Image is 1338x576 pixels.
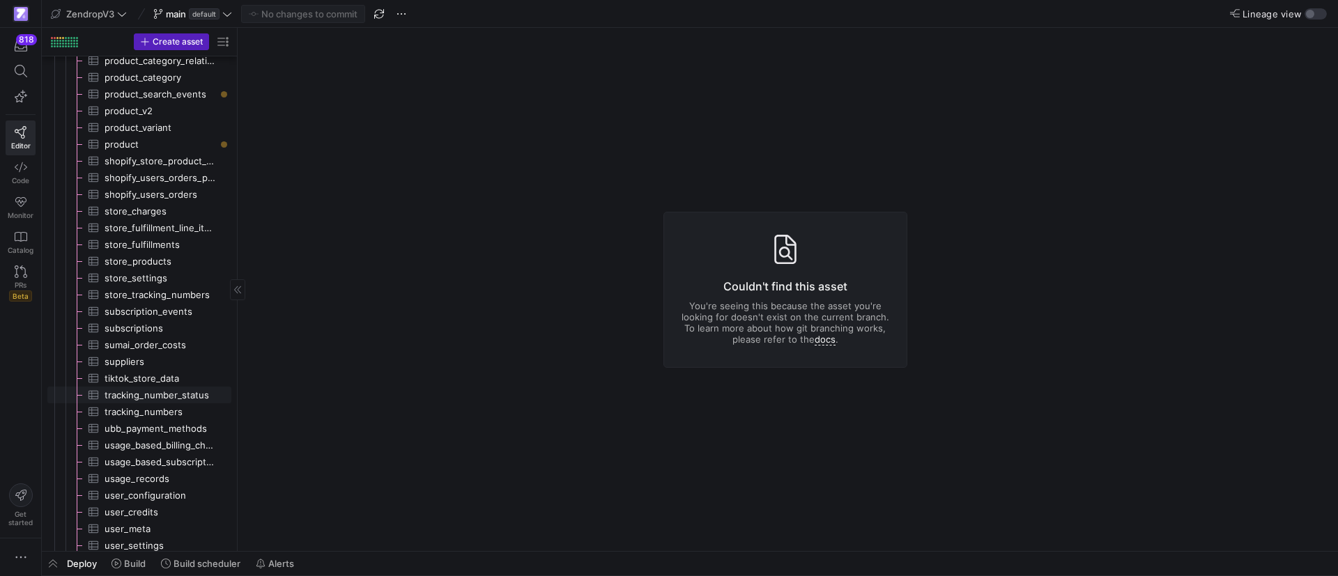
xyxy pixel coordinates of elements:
[47,52,231,69] a: product_category_relations​​​​​​​​​
[6,225,36,260] a: Catalog
[47,353,231,370] div: Press SPACE to select this row.
[47,219,231,236] div: Press SPACE to select this row.
[47,520,231,537] div: Press SPACE to select this row.
[105,120,215,136] span: product_variant​​​​​​​​​
[47,236,231,253] div: Press SPACE to select this row.
[47,420,231,437] div: Press SPACE to select this row.
[47,169,231,186] a: shopify_users_orders_products​​​​​​​​​
[47,153,231,169] div: Press SPACE to select this row.
[249,552,300,575] button: Alerts
[189,8,220,20] span: default
[47,353,231,370] a: suppliers​​​​​​​​​
[105,437,215,453] span: usage_based_billing_charges​​​​​​​​​
[105,371,215,387] span: tiktok_store_data​​​​​​​​​
[268,558,294,569] span: Alerts
[105,387,215,403] span: tracking_number_status​​​​​​​​​
[105,337,215,353] span: sumai_order_costs​​​​​​​​​
[47,320,231,336] a: subscriptions​​​​​​​​​
[174,558,240,569] span: Build scheduler
[11,141,31,150] span: Editor
[166,8,186,20] span: main
[105,454,215,470] span: usage_based_subscriptions​​​​​​​​​
[47,169,231,186] div: Press SPACE to select this row.
[47,253,231,270] a: store_products​​​​​​​​​
[47,336,231,353] a: sumai_order_costs​​​​​​​​​
[47,69,231,86] div: Press SPACE to select this row.
[105,421,215,437] span: ubb_payment_methods​​​​​​​​​
[47,270,231,286] div: Press SPACE to select this row.
[105,70,215,86] span: product_category​​​​​​​​​
[105,53,215,69] span: product_category_relations​​​​​​​​​
[124,558,146,569] span: Build
[6,155,36,190] a: Code
[47,203,231,219] div: Press SPACE to select this row.
[47,236,231,253] a: store_fulfillments​​​​​​​​​
[47,69,231,86] a: product_category​​​​​​​​​
[6,478,36,532] button: Getstarted
[105,103,215,119] span: product_v2​​​​​​​​​
[105,471,215,487] span: usage_records​​​​​​​​​
[47,86,231,102] a: product_search_events​​​​​​​​​
[47,286,231,303] a: store_tracking_numbers​​​​​​​​​
[105,170,215,186] span: shopify_users_orders_products​​​​​​​​​
[8,510,33,527] span: Get started
[47,370,231,387] div: Press SPACE to select this row.
[6,2,36,26] a: https://storage.googleapis.com/y42-prod-data-exchange/images/qZXOSqkTtPuVcXVzF40oUlM07HVTwZXfPK0U...
[105,153,215,169] span: shopify_store_product_unit_sold_data​​​​​​​​​
[47,403,231,420] a: tracking_numbers​​​​​​​​​
[16,34,37,45] div: 818
[47,420,231,437] a: ubb_payment_methods​​​​​​​​​
[105,304,215,320] span: subscription_events​​​​​​​​​
[47,537,231,554] a: user_settings​​​​​​​​​
[105,237,215,253] span: store_fulfillments​​​​​​​​​
[153,37,203,47] span: Create asset
[47,504,231,520] a: user_credits​​​​​​​​​
[105,320,215,336] span: subscriptions​​​​​​​​​
[47,119,231,136] div: Press SPACE to select this row.
[105,521,215,537] span: user_meta​​​​​​​​​
[105,404,215,420] span: tracking_numbers​​​​​​​​​
[67,558,97,569] span: Deploy
[47,186,231,203] div: Press SPACE to select this row.
[681,278,890,295] h3: Couldn't find this asset
[105,504,215,520] span: user_credits​​​​​​​​​
[47,286,231,303] div: Press SPACE to select this row.
[681,300,890,345] p: You're seeing this because the asset you're looking for doesn't exist on the current branch. To l...
[47,453,231,470] a: usage_based_subscriptions​​​​​​​​​
[47,303,231,320] a: subscription_events​​​​​​​​​
[47,5,130,23] button: ZendropV3
[47,102,231,119] div: Press SPACE to select this row.
[47,387,231,403] div: Press SPACE to select this row.
[47,403,231,420] div: Press SPACE to select this row.
[8,246,33,254] span: Catalog
[47,487,231,504] a: user_configuration​​​​​​​​​
[14,7,28,21] img: https://storage.googleapis.com/y42-prod-data-exchange/images/qZXOSqkTtPuVcXVzF40oUlM07HVTwZXfPK0U...
[47,270,231,286] a: store_settings​​​​​​​​​
[47,136,231,153] div: Press SPACE to select this row.
[815,334,836,345] a: docs
[105,137,215,153] span: product​​​​​​​​​
[105,220,215,236] span: store_fulfillment_line_items​​​​​​​​​
[47,219,231,236] a: store_fulfillment_line_items​​​​​​​​​
[47,303,231,320] div: Press SPACE to select this row.
[47,253,231,270] div: Press SPACE to select this row.
[1243,8,1302,20] span: Lineage view
[47,102,231,119] a: product_v2​​​​​​​​​
[105,270,215,286] span: store_settings​​​​​​​​​
[47,370,231,387] a: tiktok_store_data​​​​​​​​​
[47,453,231,470] div: Press SPACE to select this row.
[47,203,231,219] a: store_charges​​​​​​​​​
[105,552,152,575] button: Build
[47,136,231,153] a: product​​​​​​​​​
[47,470,231,487] a: usage_records​​​​​​​​​
[47,437,231,453] div: Press SPACE to select this row.
[105,287,215,303] span: store_tracking_numbers​​​​​​​​​
[47,487,231,504] div: Press SPACE to select this row.
[105,86,215,102] span: product_search_events​​​​​​​​​
[47,437,231,453] a: usage_based_billing_charges​​​​​​​​​
[134,33,209,50] button: Create asset
[155,552,247,575] button: Build scheduler
[47,336,231,353] div: Press SPACE to select this row.
[47,320,231,336] div: Press SPACE to select this row.
[47,153,231,169] a: shopify_store_product_unit_sold_data​​​​​​​​​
